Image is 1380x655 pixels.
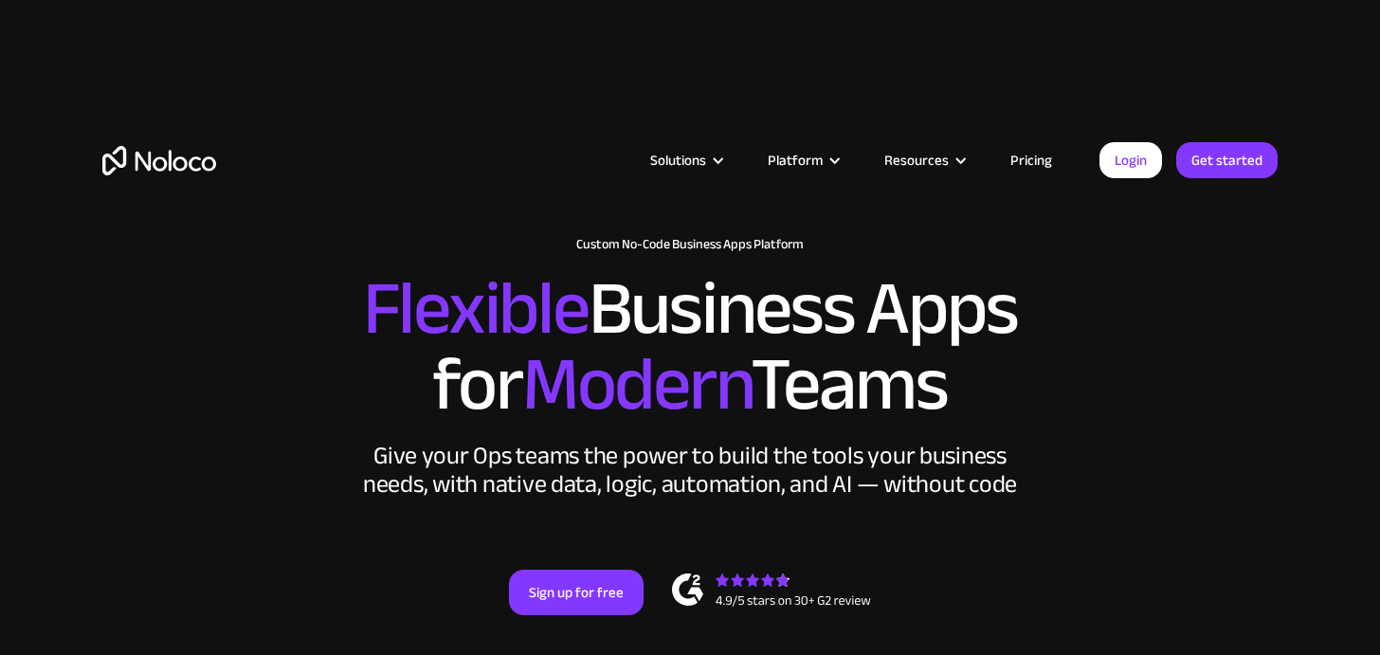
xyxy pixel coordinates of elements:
div: Resources [884,148,949,173]
a: Sign up for free [509,570,644,615]
div: Give your Ops teams the power to build the tools your business needs, with native data, logic, au... [358,442,1022,499]
span: Modern [522,314,751,455]
div: Solutions [626,148,744,173]
a: Get started [1176,142,1278,178]
a: Login [1099,142,1162,178]
div: Platform [768,148,823,173]
a: home [102,146,216,175]
div: Solutions [650,148,706,173]
a: Pricing [987,148,1076,173]
span: Flexible [363,238,589,379]
div: Platform [744,148,861,173]
div: Resources [861,148,987,173]
h2: Business Apps for Teams [102,271,1278,423]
